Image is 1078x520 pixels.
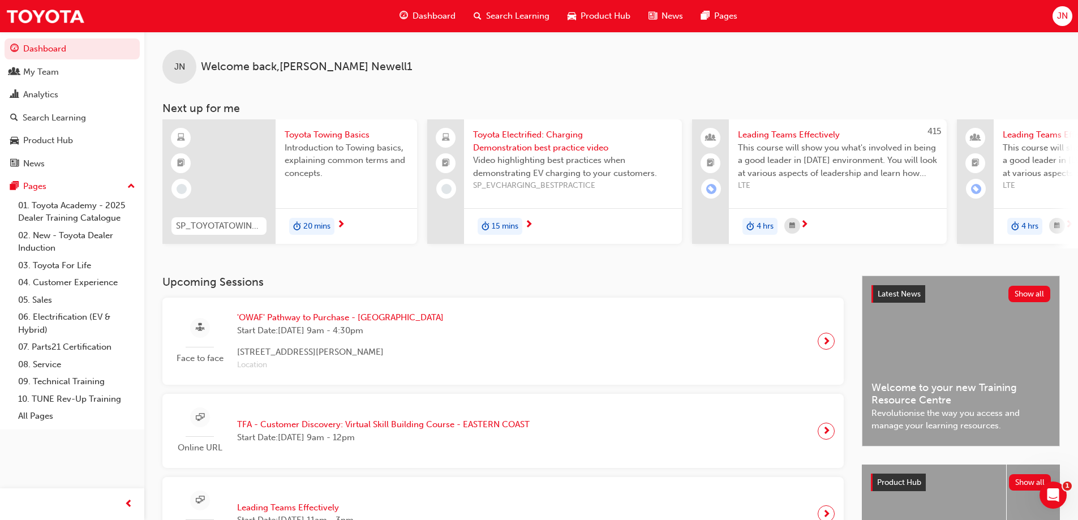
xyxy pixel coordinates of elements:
[5,130,140,151] a: Product Hub
[400,9,408,23] span: guage-icon
[10,90,19,100] span: chart-icon
[285,128,408,141] span: Toyota Towing Basics
[1057,10,1068,23] span: JN
[871,407,1050,432] span: Revolutionise the way you access and manage your learning resources.
[465,5,559,28] a: search-iconSearch Learning
[706,184,716,194] span: learningRecordVerb_ENROLL-icon
[14,291,140,309] a: 05. Sales
[746,219,754,234] span: duration-icon
[196,493,204,508] span: sessionType_ONLINE_URL-icon
[10,159,19,169] span: news-icon
[877,478,921,487] span: Product Hub
[927,126,941,136] span: 415
[1008,286,1051,302] button: Show all
[14,274,140,291] a: 04. Customer Experience
[5,62,140,83] a: My Team
[1053,6,1072,26] button: JN
[413,10,456,23] span: Dashboard
[23,180,46,193] div: Pages
[871,474,1051,492] a: Product HubShow all
[738,179,938,192] span: LTE
[23,88,58,101] div: Analytics
[337,220,345,230] span: next-icon
[171,441,228,454] span: Online URL
[1063,482,1072,491] span: 1
[174,61,185,74] span: JN
[5,153,140,174] a: News
[5,108,140,128] a: Search Learning
[293,219,301,234] span: duration-icon
[127,179,135,194] span: up-icon
[6,3,85,29] a: Trak
[177,184,187,194] span: learningRecordVerb_NONE-icon
[789,219,795,233] span: calendar-icon
[473,179,673,192] span: SP_EVCHARGING_BESTPRACTICE
[871,285,1050,303] a: Latest NewsShow all
[14,356,140,373] a: 08. Service
[692,119,947,244] a: 415Leading Teams EffectivelyThis course will show you what's involved in being a good leader in [...
[486,10,549,23] span: Search Learning
[23,157,45,170] div: News
[473,128,673,154] span: Toyota Electrified: Charging Demonstration best practice video
[1011,219,1019,234] span: duration-icon
[5,36,140,176] button: DashboardMy TeamAnalyticsSearch LearningProduct HubNews
[639,5,692,28] a: news-iconNews
[14,373,140,390] a: 09. Technical Training
[10,136,19,146] span: car-icon
[10,182,19,192] span: pages-icon
[568,9,576,23] span: car-icon
[5,176,140,197] button: Pages
[738,128,938,141] span: Leading Teams Effectively
[162,119,417,244] a: SP_TOYOTATOWING_0424Toyota Towing BasicsIntroduction to Towing basics, explaining common terms an...
[707,131,715,145] span: people-icon
[871,381,1050,407] span: Welcome to your new Training Resource Centre
[144,102,1078,115] h3: Next up for me
[237,501,354,514] span: Leading Teams Effectively
[714,10,737,23] span: Pages
[162,276,844,289] h3: Upcoming Sessions
[10,44,19,54] span: guage-icon
[14,338,140,356] a: 07. Parts21 Certification
[196,321,204,335] span: sessionType_FACE_TO_FACE-icon
[237,418,530,431] span: TFA - Customer Discovery: Virtual Skill Building Course - EASTERN COAST
[692,5,746,28] a: pages-iconPages
[442,131,450,145] span: laptop-icon
[237,431,530,444] span: Start Date: [DATE] 9am - 12pm
[14,407,140,425] a: All Pages
[972,156,980,171] span: booktick-icon
[701,9,710,23] span: pages-icon
[237,324,444,337] span: Start Date: [DATE] 9am - 4:30pm
[14,390,140,408] a: 10. TUNE Rev-Up Training
[1054,219,1060,233] span: calendar-icon
[482,219,489,234] span: duration-icon
[474,9,482,23] span: search-icon
[972,131,980,145] span: people-icon
[124,497,133,512] span: prev-icon
[862,276,1060,446] a: Latest NewsShow allWelcome to your new Training Resource CentreRevolutionise the way you access a...
[23,66,59,79] div: My Team
[473,154,673,179] span: Video highlighting best practices when demonstrating EV charging to your customers.
[1021,220,1038,233] span: 4 hrs
[707,156,715,171] span: booktick-icon
[525,220,533,230] span: next-icon
[285,141,408,180] span: Introduction to Towing basics, explaining common terms and concepts.
[559,5,639,28] a: car-iconProduct Hub
[492,220,518,233] span: 15 mins
[237,359,444,372] span: Location
[177,131,185,145] span: learningResourceType_ELEARNING-icon
[10,113,18,123] span: search-icon
[10,67,19,78] span: people-icon
[800,220,809,230] span: next-icon
[1065,220,1073,230] span: next-icon
[171,403,835,459] a: Online URLTFA - Customer Discovery: Virtual Skill Building Course - EASTERN COASTStart Date:[DATE...
[237,346,444,359] span: [STREET_ADDRESS][PERSON_NAME]
[390,5,465,28] a: guage-iconDashboard
[822,333,831,349] span: next-icon
[23,111,86,124] div: Search Learning
[177,156,185,171] span: booktick-icon
[878,289,921,299] span: Latest News
[176,220,262,233] span: SP_TOYOTATOWING_0424
[23,134,73,147] div: Product Hub
[427,119,682,244] a: Toyota Electrified: Charging Demonstration best practice videoVideo highlighting best practices w...
[14,308,140,338] a: 06. Electrification (EV & Hybrid)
